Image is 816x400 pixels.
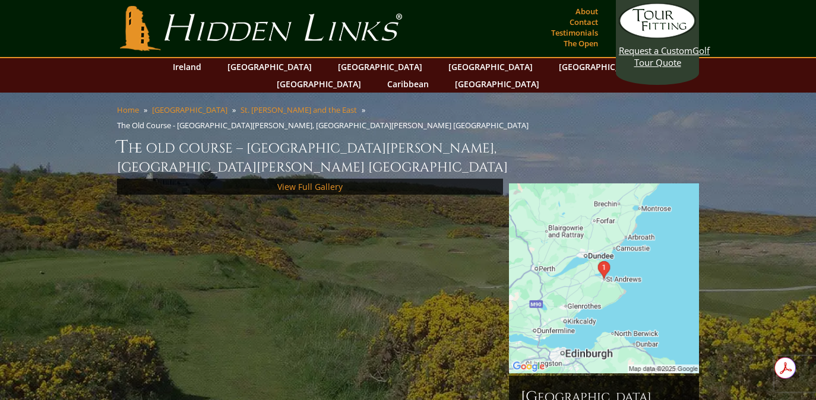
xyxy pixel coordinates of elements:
a: View Full Gallery [277,181,343,192]
a: Ireland [167,58,207,75]
a: [GEOGRAPHIC_DATA] [449,75,545,93]
a: [GEOGRAPHIC_DATA] [442,58,539,75]
a: About [573,3,601,20]
h1: The Old Course – [GEOGRAPHIC_DATA][PERSON_NAME], [GEOGRAPHIC_DATA][PERSON_NAME] [GEOGRAPHIC_DATA] [117,135,699,176]
a: The Open [561,35,601,52]
a: Home [117,104,139,115]
li: The Old Course - [GEOGRAPHIC_DATA][PERSON_NAME], [GEOGRAPHIC_DATA][PERSON_NAME] [GEOGRAPHIC_DATA] [117,120,533,131]
a: [GEOGRAPHIC_DATA] [553,58,649,75]
a: [GEOGRAPHIC_DATA] [332,58,428,75]
span: Request a Custom [619,45,692,56]
img: Google Map of St Andrews Links, St Andrews, United Kingdom [509,183,699,373]
a: Testimonials [548,24,601,41]
a: Caribbean [381,75,435,93]
a: [GEOGRAPHIC_DATA] [152,104,227,115]
a: St. [PERSON_NAME] and the East [241,104,357,115]
a: [GEOGRAPHIC_DATA] [271,75,367,93]
a: [GEOGRAPHIC_DATA] [222,58,318,75]
a: Contact [567,14,601,30]
a: Request a CustomGolf Tour Quote [619,3,696,68]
